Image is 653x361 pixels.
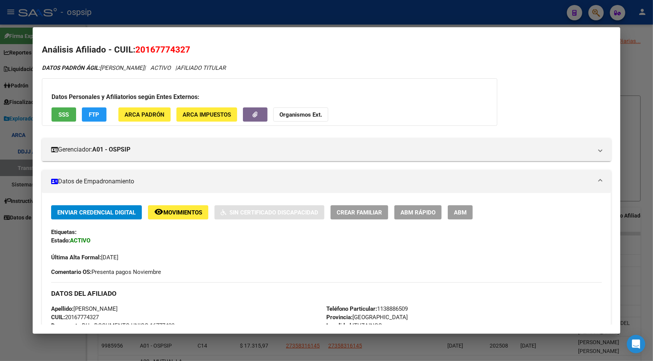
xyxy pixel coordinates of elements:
[51,314,65,321] strong: CUIL:
[70,237,90,244] strong: ACTIVO
[51,322,82,329] strong: Documento:
[400,209,435,216] span: ABM Rápido
[273,107,328,122] button: Organismos Ext.
[51,205,142,219] button: Enviar Credencial Digital
[51,254,101,261] strong: Última Alta Formal:
[176,107,237,122] button: ARCA Impuestos
[58,111,69,118] span: SSS
[327,314,408,321] span: [GEOGRAPHIC_DATA]
[51,269,91,275] strong: Comentario OS:
[229,209,318,216] span: Sin Certificado Discapacidad
[118,107,171,122] button: ARCA Padrón
[42,43,611,56] h2: Análisis Afiliado - CUIL:
[327,322,382,329] span: ITUZAINGO
[148,205,208,219] button: Movimientos
[51,268,161,276] span: Presenta pagos Noviembre
[327,322,353,329] strong: Localidad:
[51,305,73,312] strong: Apellido:
[52,92,488,102] h3: Datos Personales y Afiliatorios según Entes Externos:
[51,322,174,329] span: DU - DOCUMENTO UNICO 16777432
[92,145,130,154] strong: A01 - OSPSIP
[183,111,231,118] span: ARCA Impuestos
[42,64,100,71] strong: DATOS PADRÓN ÁGIL:
[135,45,190,54] span: 20167774327
[51,145,593,154] mat-panel-title: Gerenciador:
[154,207,163,216] mat-icon: remove_red_eye
[51,177,593,186] mat-panel-title: Datos de Empadronamiento
[627,335,645,353] div: Open Intercom Messenger
[448,205,473,219] button: ABM
[327,305,408,312] span: 1138886509
[51,314,99,321] span: 20167774327
[51,289,602,298] h3: DATOS DEL AFILIADO
[42,138,611,161] mat-expansion-panel-header: Gerenciador:A01 - OSPSIP
[331,205,388,219] button: Crear Familiar
[279,111,322,118] strong: Organismos Ext.
[42,64,144,71] span: [PERSON_NAME]
[51,229,76,236] strong: Etiquetas:
[163,209,202,216] span: Movimientos
[82,107,106,122] button: FTP
[394,205,442,219] button: ABM Rápido
[454,209,467,216] span: ABM
[89,111,99,118] span: FTP
[42,64,226,71] i: | ACTIVO |
[214,205,324,219] button: Sin Certificado Discapacidad
[51,305,118,312] span: [PERSON_NAME]
[337,209,382,216] span: Crear Familiar
[51,237,70,244] strong: Estado:
[327,314,353,321] strong: Provincia:
[125,111,164,118] span: ARCA Padrón
[177,64,226,71] span: AFILIADO TITULAR
[57,209,136,216] span: Enviar Credencial Digital
[52,107,76,122] button: SSS
[51,254,118,261] span: [DATE]
[327,305,377,312] strong: Teléfono Particular:
[42,170,611,193] mat-expansion-panel-header: Datos de Empadronamiento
